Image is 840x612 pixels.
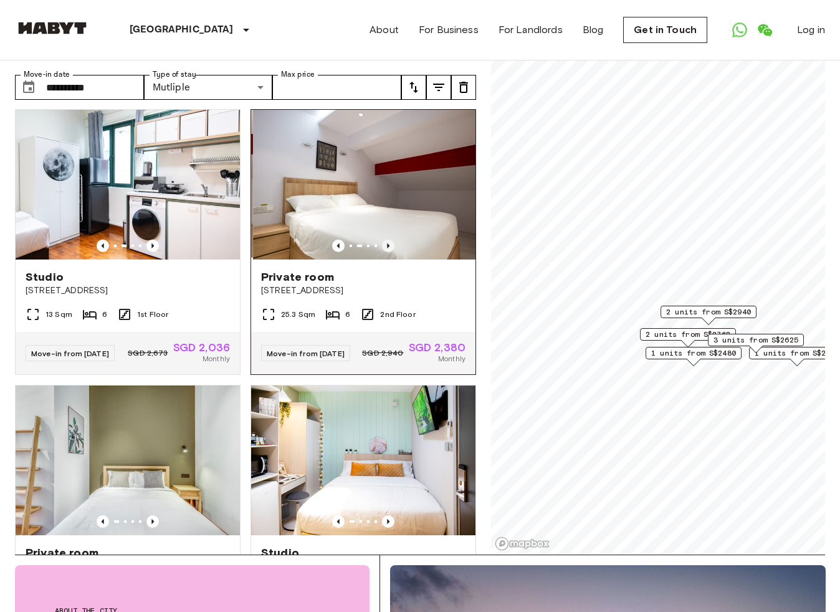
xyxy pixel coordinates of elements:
span: Monthly [438,353,465,364]
span: Move-in from [DATE] [31,349,109,358]
span: 1 units from S$2380 [755,347,839,359]
a: Previous imagePrevious imageStudio[STREET_ADDRESS]13 Sqm61st FloorMove-in from [DATE]SGD 2,673SGD... [15,109,241,375]
span: 1 units from S$2480 [651,347,736,359]
a: Blog [583,22,604,37]
span: Move-in from [DATE] [267,349,345,358]
span: 25.3 Sqm [281,309,315,320]
canvas: Map [491,2,825,555]
button: Previous image [382,240,394,252]
img: Marketing picture of unit SG-01-021-008-01 [16,386,240,535]
div: Map marker [646,347,742,366]
label: Type of stay [153,69,196,80]
button: tune [401,75,426,100]
span: Private room [261,270,334,284]
span: [STREET_ADDRESS] [26,284,230,297]
label: Max price [281,69,315,80]
span: 2 units from S$2940 [666,306,751,318]
img: Marketing picture of unit SG-01-107-003-001 [16,110,240,260]
span: 1st Floor [137,309,168,320]
span: [STREET_ADDRESS] [261,284,465,297]
span: Studio [26,270,64,284]
span: SGD 2,673 [128,347,168,359]
a: For Landlords [499,22,563,37]
button: Previous image [382,515,394,528]
a: Open WhatsApp [727,17,752,42]
button: tune [426,75,451,100]
button: Previous image [146,515,159,528]
a: Mapbox logo [495,537,550,551]
button: Previous image [97,515,109,528]
a: Get in Touch [623,17,707,43]
span: SGD 2,036 [173,342,230,353]
a: Log in [797,22,825,37]
span: 13 Sqm [45,309,72,320]
label: Move-in date [24,69,70,80]
span: SGD 2,380 [409,342,465,353]
a: Open WeChat [752,17,777,42]
span: Studio [261,545,299,560]
button: Choose date, selected date is 29 Aug 2025 [16,75,41,100]
div: Map marker [640,328,736,347]
span: Private room [26,545,98,560]
button: tune [451,75,476,100]
button: Previous image [332,515,345,528]
img: Marketing picture of unit SG-01-127-001-001 [253,110,477,260]
button: Previous image [97,240,109,252]
a: About [370,22,399,37]
div: Map marker [708,334,804,353]
span: SGD 2,940 [362,347,403,359]
span: 6 [102,309,107,320]
img: Marketing picture of unit SG-01-111-002-001 [251,386,475,535]
span: 6 [345,309,350,320]
button: Previous image [332,240,345,252]
a: For Business [419,22,479,37]
div: Map marker [661,306,756,325]
button: Previous image [146,240,159,252]
p: [GEOGRAPHIC_DATA] [130,22,234,37]
span: 3 units from S$2625 [714,334,798,346]
span: Monthly [203,353,230,364]
a: Marketing picture of unit SG-01-127-001-001Marketing picture of unit SG-01-127-001-001Previous im... [251,109,476,375]
span: 2nd Floor [380,309,415,320]
span: 2 units from S$2762 [646,329,730,340]
img: Habyt [15,22,90,34]
div: Mutliple [144,75,273,100]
